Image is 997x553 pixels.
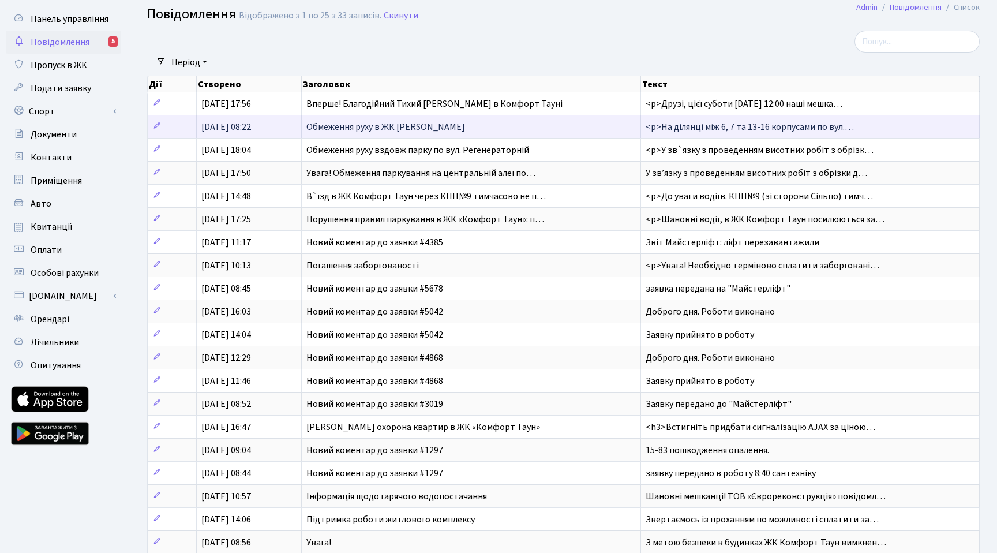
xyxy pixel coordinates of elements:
[201,259,251,272] span: [DATE] 10:13
[31,336,79,349] span: Лічильники
[646,236,819,249] span: Звіт Майстерліфт: ліфт перезавантажили
[201,213,251,226] span: [DATE] 17:25
[646,398,792,410] span: Заявку передано до "Майстерліфт"
[201,167,251,180] span: [DATE] 17:50
[201,352,251,364] span: [DATE] 12:29
[6,123,121,146] a: Документи
[306,121,465,133] span: Обмеження руху в ЖК [PERSON_NAME]
[31,82,91,95] span: Подати заявку
[31,36,89,48] span: Повідомлення
[201,421,251,434] span: [DATE] 16:47
[641,76,980,92] th: Текст
[6,77,121,100] a: Подати заявку
[6,192,121,215] a: Авто
[6,331,121,354] a: Лічильники
[646,305,775,318] span: Доброго дня. Роботи виконано
[201,328,251,341] span: [DATE] 14:04
[31,151,72,164] span: Контакти
[306,144,529,156] span: Обмеження руху вздовж парку по вул. Регенераторній
[6,146,121,169] a: Контакти
[306,513,475,526] span: Підтримка роботи житлового комплексу
[646,490,886,503] span: Шановні мешканці! ТОВ «Єврореконструкція» повідомл…
[201,121,251,133] span: [DATE] 08:22
[31,244,62,256] span: Оплати
[856,1,878,13] a: Admin
[384,10,418,21] a: Скинути
[201,98,251,110] span: [DATE] 17:56
[646,259,879,272] span: <p>Увага! Необхідно терміново сплатити заборговані…
[31,197,51,210] span: Авто
[6,285,121,308] a: [DOMAIN_NAME]
[646,352,775,364] span: Доброго дня. Роботи виконано
[31,267,99,279] span: Особові рахунки
[646,444,769,457] span: 15-83 пошкодження опалення.
[201,375,251,387] span: [DATE] 11:46
[167,53,212,72] a: Період
[306,467,443,480] span: Новий коментар до заявки #1297
[646,167,867,180] span: У звʼязку з проведенням висотних робіт з обрізки д…
[646,513,879,526] span: Звертаємось із проханням по можливості сплатити за…
[646,190,873,203] span: <p>До уваги водіїв. КПП№9 (зі сторони Сільпо) тимч…
[201,513,251,526] span: [DATE] 14:06
[854,31,980,53] input: Пошук...
[306,375,443,387] span: Новий коментар до заявки #4868
[108,36,118,47] div: 5
[201,236,251,249] span: [DATE] 11:17
[201,398,251,410] span: [DATE] 08:52
[201,305,251,318] span: [DATE] 16:03
[201,467,251,480] span: [DATE] 08:44
[306,490,487,503] span: Інформація щодо гарячого водопостачання
[646,375,754,387] span: Заявку прийнято в роботу
[6,261,121,285] a: Особові рахунки
[306,236,443,249] span: Новий коментар до заявки #4385
[306,328,443,341] span: Новий коментар до заявки #5042
[6,308,121,331] a: Орендарі
[646,213,884,226] span: <p>Шановні водії, в ЖК Комфорт Таун посилюються за…
[646,282,790,295] span: заявка передана на "Майстерліфт"
[306,536,331,549] span: Увага!
[6,169,121,192] a: Приміщення
[201,490,251,503] span: [DATE] 10:57
[201,444,251,457] span: [DATE] 09:04
[201,282,251,295] span: [DATE] 08:45
[201,190,251,203] span: [DATE] 14:48
[31,13,108,25] span: Панель управління
[201,536,251,549] span: [DATE] 08:56
[646,467,816,480] span: заявку передано в роботу 8:40 сантехніку
[306,352,443,364] span: Новий коментар до заявки #4868
[306,259,419,272] span: Погашення заборгованості
[6,8,121,31] a: Панель управління
[31,128,77,141] span: Документи
[646,536,886,549] span: З метою безпеки в будинках ЖК Комфорт Таун вимкнен…
[646,421,875,434] span: <h3>Встигніть придбати сигналізацію AJAX за ціною…
[201,144,251,156] span: [DATE] 18:04
[306,305,443,318] span: Новий коментар до заявки #5042
[646,328,754,341] span: Заявку прийнято в роботу
[147,4,236,24] span: Повідомлення
[306,190,546,203] span: В`їзд в ЖК Комфорт Таун через КПП№9 тимчасово не п…
[646,144,874,156] span: <p>У зв`язку з проведенням висотних робіт з обрізк…
[31,59,87,72] span: Пропуск в ЖК
[6,238,121,261] a: Оплати
[302,76,641,92] th: Заголовок
[6,54,121,77] a: Пропуск в ЖК
[306,398,443,410] span: Новий коментар до заявки #3019
[31,174,82,187] span: Приміщення
[306,98,563,110] span: Вперше! Благодійний Тихий [PERSON_NAME] в Комфорт Тауні
[6,215,121,238] a: Квитанції
[6,100,121,123] a: Спорт
[306,421,540,434] span: [PERSON_NAME] охорона квартир в ЖК «Комфорт Таун»
[646,121,854,133] span: <p>На ділянці між 6, 7 та 13-16 корпусами по вул.…
[890,1,942,13] a: Повідомлення
[942,1,980,14] li: Список
[306,282,443,295] span: Новий коментар до заявки #5678
[31,359,81,372] span: Опитування
[31,221,73,233] span: Квитанції
[306,213,544,226] span: Порушення правил паркування в ЖК «Комфорт Таун»: п…
[31,313,69,326] span: Орендарі
[306,167,535,180] span: Увага! Обмеження паркування на центральній алеї по…
[239,10,381,21] div: Відображено з 1 по 25 з 33 записів.
[148,76,197,92] th: Дії
[6,31,121,54] a: Повідомлення5
[6,354,121,377] a: Опитування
